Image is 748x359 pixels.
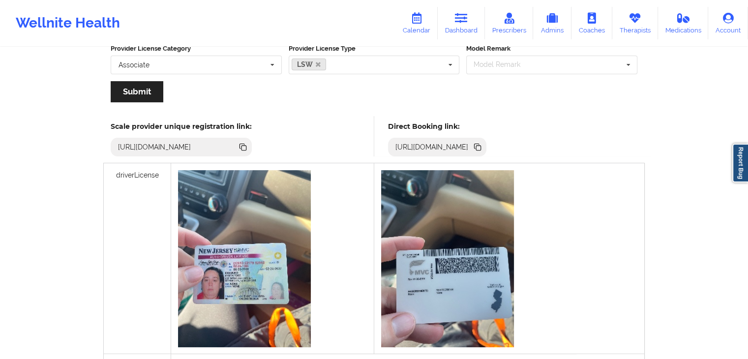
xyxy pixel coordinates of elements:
[111,122,252,131] h5: Scale provider unique registration link:
[381,170,514,347] img: 5934fc03-da5e-47cd-a6f2-5ec4a25737b3_aa9801b6-f28d-4cd8-bd2c-2068d5b5032fimage.jpg
[438,7,485,39] a: Dashboard
[485,7,534,39] a: Prescribers
[466,44,637,54] label: Model Remark
[708,7,748,39] a: Account
[612,7,658,39] a: Therapists
[292,59,327,70] a: LSW
[111,44,282,54] label: Provider License Category
[391,142,473,152] div: [URL][DOMAIN_NAME]
[388,122,487,131] h5: Direct Booking link:
[289,44,460,54] label: Provider License Type
[395,7,438,39] a: Calendar
[471,59,535,70] div: Model Remark
[111,81,163,102] button: Submit
[533,7,571,39] a: Admins
[114,142,195,152] div: [URL][DOMAIN_NAME]
[178,170,311,347] img: 42efa35f-11ff-44cd-b6e9-19c38906901a_cdc55772-ce54-4a9b-a5b0-88241d364418image.jpg
[571,7,612,39] a: Coaches
[104,163,171,354] div: driverLicense
[119,61,150,68] div: Associate
[658,7,709,39] a: Medications
[732,144,748,182] a: Report Bug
